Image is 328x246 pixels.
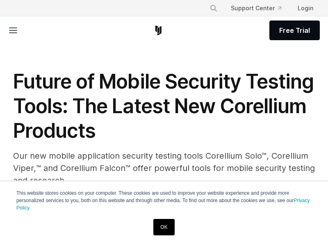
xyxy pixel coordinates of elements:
[153,25,164,35] a: Corellium Home
[13,151,315,185] span: Our new mobile application security testing tools Corellium Solo™, Corellium Viper,™ and Corelliu...
[153,219,174,235] a: OK
[203,1,320,16] div: Navigation Menu
[224,1,288,16] a: Support Center
[291,1,320,16] a: Login
[206,1,221,16] button: Search
[279,25,310,35] span: Free Trial
[13,69,314,143] span: Future of Mobile Security Testing Tools: The Latest New Corellium Products
[16,189,312,212] p: This website stores cookies on your computer. These cookies are used to improve your website expe...
[269,20,320,40] a: Free Trial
